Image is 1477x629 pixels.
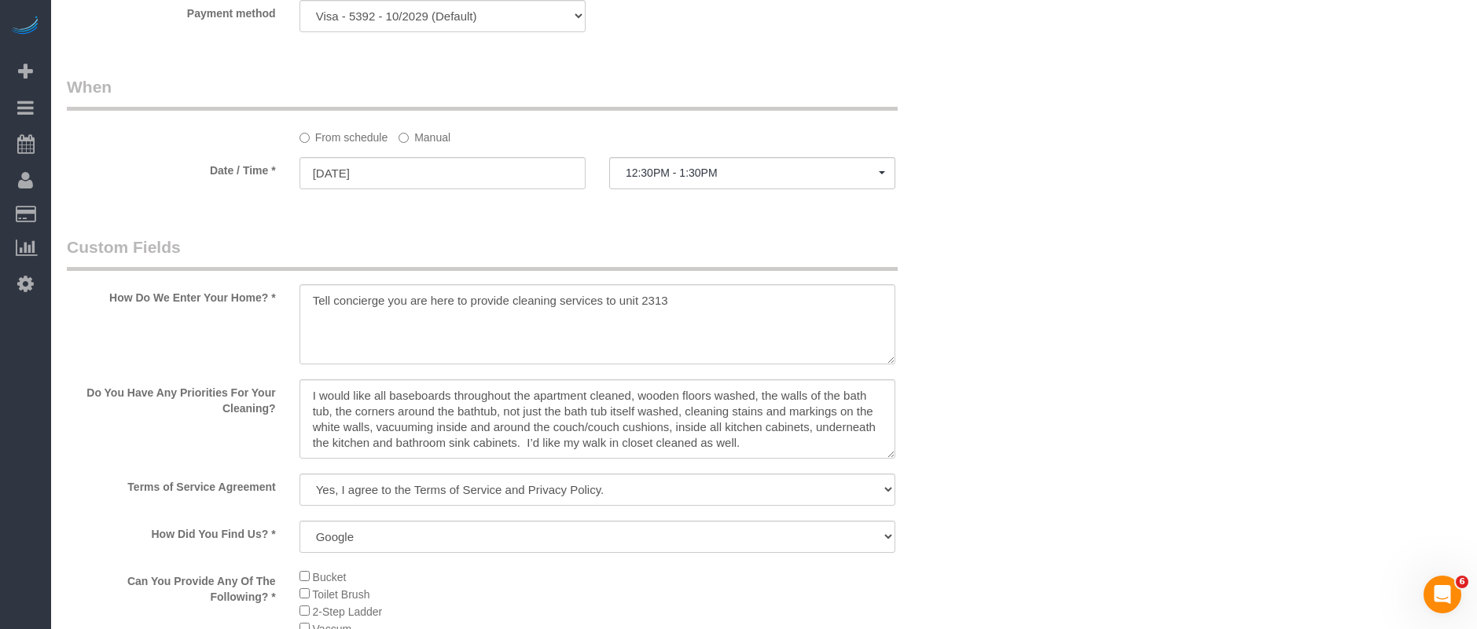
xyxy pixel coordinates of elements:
[299,124,388,145] label: From schedule
[299,157,586,189] input: MM/DD/YYYY
[626,166,879,179] span: 12:30PM - 1:30PM
[609,157,895,189] button: 12:30PM - 1:30PM
[55,379,288,416] label: Do You Have Any Priorities For Your Cleaning?
[313,605,383,618] span: 2-Step Ladder
[55,474,288,495] label: Terms of Service Agreement
[312,588,369,601] span: Toilet Brush
[55,521,288,542] label: How Did You Find Us? *
[399,133,409,143] input: Manual
[67,236,898,271] legend: Custom Fields
[9,16,41,38] img: Automaid Logo
[313,571,347,583] span: Bucket
[299,133,310,143] input: From schedule
[55,568,288,605] label: Can You Provide Any Of The Following? *
[1424,576,1461,613] iframe: Intercom live chat
[399,124,450,145] label: Manual
[67,75,898,111] legend: When
[55,157,288,178] label: Date / Time *
[55,284,288,305] label: How Do We Enter Your Home? *
[1456,576,1468,588] span: 6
